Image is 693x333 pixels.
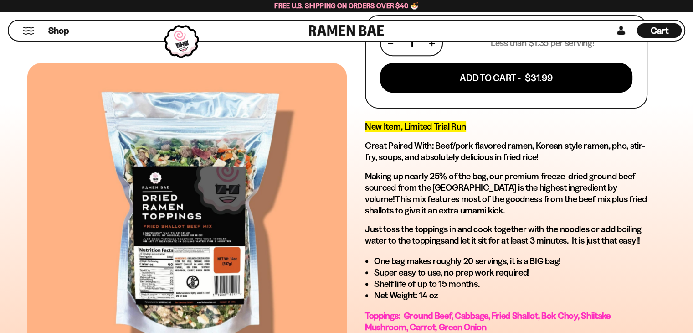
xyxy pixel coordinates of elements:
[365,310,611,333] span: Toppings: Ground Beef, Cabbage, Fried Shallot, Bok Choy, Shiitake Mushroom, Carrot, Green Onion
[365,121,466,132] span: New Item, Limited Trial Run
[651,25,668,36] span: Cart
[365,224,641,246] span: toss the toppings in and cook together with the noodles or add boiling water to the toppings
[22,27,35,35] button: Mobile Menu Trigger
[274,1,419,10] span: Free U.S. Shipping on Orders over $40 🍜
[48,25,69,37] span: Shop
[380,63,632,93] button: Add To Cart - $31.99
[637,21,682,41] div: Cart
[374,267,647,278] li: Super easy to use, no prep work required!
[374,290,647,301] li: Net Weight: 14 oz
[365,140,647,163] h2: Great Paired With: Beef/pork flavored ramen, Korean style ramen, pho, stir-fry, soups, and absolu...
[365,193,647,216] span: This mix features most of the goodness from the beef mix plus fried shallots to give it an extra ...
[365,171,647,216] p: Making up nearly 25% of the bag, our premium freeze-dried ground beef sourced from the [GEOGRAPHI...
[48,23,69,38] a: Shop
[365,224,647,246] p: Just and let it sit for at least 3 minutes. It is just that easy!!
[374,278,647,290] li: Shelf life of up to 15 months.
[374,255,647,267] li: One bag makes roughly 20 servings, it is a BIG bag!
